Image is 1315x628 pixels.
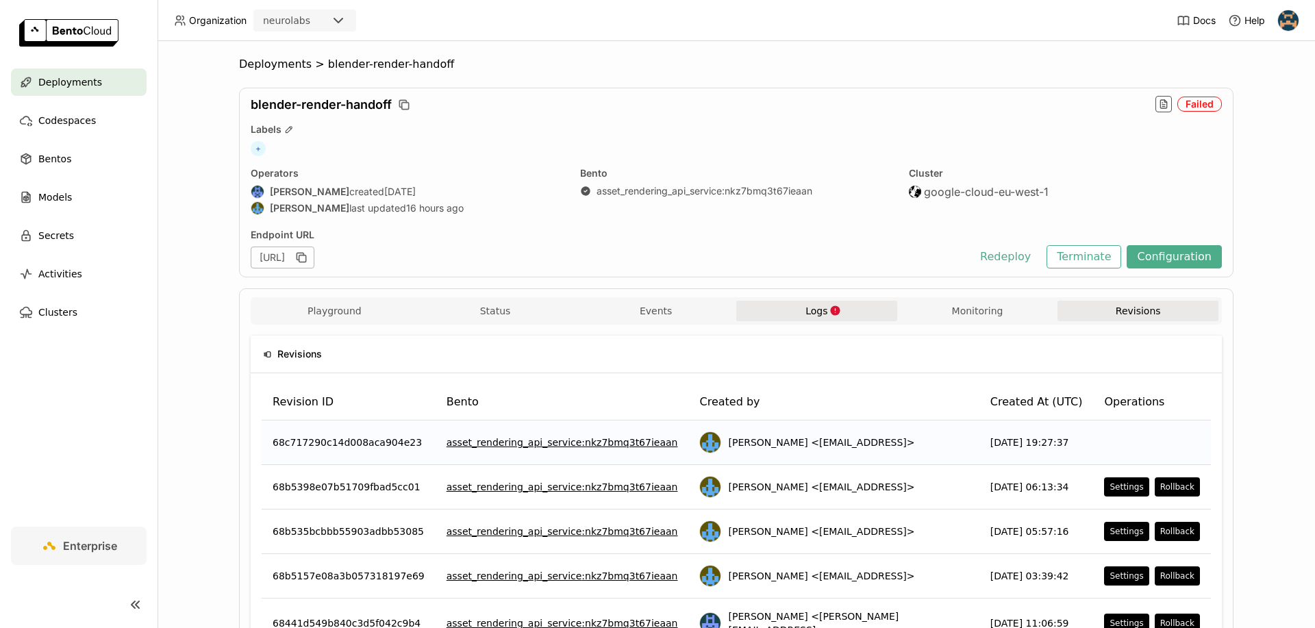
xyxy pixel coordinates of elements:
[1057,301,1218,321] button: Revisions
[1155,477,1200,497] button: Rollback
[805,305,827,317] span: Logs
[1177,14,1216,27] a: Docs
[38,304,77,321] span: Clusters
[251,186,264,198] img: Paul Pop
[262,384,436,420] th: Revision ID
[1228,14,1265,27] div: Help
[728,569,914,583] span: [PERSON_NAME] <[EMAIL_ADDRESS]>
[1110,570,1143,581] div: Settings
[38,266,82,282] span: Activities
[688,384,979,420] th: Created by
[11,222,147,249] a: Secrets
[1104,522,1149,541] button: Settings
[251,201,564,215] div: last updated
[597,185,812,197] a: asset_rendering_api_service:nkz7bmq3t67ieaan
[970,245,1041,268] button: Redeploy
[11,184,147,211] a: Models
[273,569,425,583] span: 68b5157e08a3b057318197e69
[447,525,678,538] a: asset_rendering_api_service:nkz7bmq3t67ieaan
[447,569,678,583] a: asset_rendering_api_service:nkz7bmq3t67ieaan
[897,301,1058,321] button: Monitoring
[406,202,464,214] span: 16 hours ago
[1110,526,1143,537] div: Settings
[447,480,678,494] a: asset_rendering_api_service:nkz7bmq3t67ieaan
[979,420,1094,465] td: [DATE] 19:27:37
[909,167,1222,179] div: Cluster
[1278,10,1299,31] img: Nikita Sergievskii
[1177,97,1222,112] div: Failed
[436,384,689,420] th: Bento
[251,141,266,156] span: +
[728,480,914,494] span: [PERSON_NAME] <[EMAIL_ADDRESS]>
[1160,526,1194,537] div: Rollback
[38,227,74,244] span: Secrets
[1160,570,1194,581] div: Rollback
[1047,245,1121,268] button: Terminate
[1127,245,1222,268] button: Configuration
[11,145,147,173] a: Bentos
[19,19,118,47] img: logo
[11,107,147,134] a: Codespaces
[1193,14,1216,27] span: Docs
[1104,566,1149,586] button: Settings
[1155,566,1200,586] button: Rollback
[384,186,416,198] span: [DATE]
[1093,384,1211,420] th: Operations
[251,97,392,112] span: blender-render-handoff
[1160,481,1194,492] div: Rollback
[11,68,147,96] a: Deployments
[979,384,1094,420] th: Created At (UTC)
[700,432,721,453] img: Flaviu Sămărghițan
[700,566,721,586] img: Flaviu Sămărghițan
[38,112,96,129] span: Codespaces
[189,14,247,27] span: Organization
[251,229,963,241] div: Endpoint URL
[251,185,564,199] div: created
[312,14,313,28] input: Selected neurolabs.
[277,347,322,362] span: Revisions
[979,554,1094,599] td: [DATE] 03:39:42
[239,58,1233,71] nav: Breadcrumbs navigation
[979,510,1094,554] td: [DATE] 05:57:16
[273,480,421,494] span: 68b5398e07b51709fbad5cc01
[979,465,1094,510] td: [DATE] 06:13:34
[11,527,147,565] a: Enterprise
[239,58,312,71] span: Deployments
[273,436,422,449] span: 68c717290c14d008aca904e23
[263,14,310,27] div: neurolabs
[575,301,736,321] button: Events
[251,123,1222,136] div: Labels
[251,202,264,214] img: Flaviu Sămărghițan
[63,539,117,553] span: Enterprise
[580,167,893,179] div: Bento
[700,521,721,542] img: Flaviu Sămărghițan
[447,436,678,449] a: asset_rendering_api_service:nkz7bmq3t67ieaan
[251,167,564,179] div: Operators
[1155,522,1200,541] button: Rollback
[312,58,328,71] span: >
[728,525,914,538] span: [PERSON_NAME] <[EMAIL_ADDRESS]>
[728,436,914,449] span: [PERSON_NAME] <[EMAIL_ADDRESS]>
[254,301,415,321] button: Playground
[273,525,424,538] span: 68b535bcbbb55903adbb53085
[270,202,349,214] strong: [PERSON_NAME]
[38,189,72,205] span: Models
[11,260,147,288] a: Activities
[38,74,102,90] span: Deployments
[38,151,71,167] span: Bentos
[1244,14,1265,27] span: Help
[328,58,455,71] span: blender-render-handoff
[11,299,147,326] a: Clusters
[270,186,349,198] strong: [PERSON_NAME]
[924,185,1049,199] span: google-cloud-eu-west-1
[415,301,576,321] button: Status
[700,477,721,497] img: Flaviu Sămărghițan
[1110,481,1143,492] div: Settings
[251,247,314,268] div: [URL]
[1104,477,1149,497] button: Settings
